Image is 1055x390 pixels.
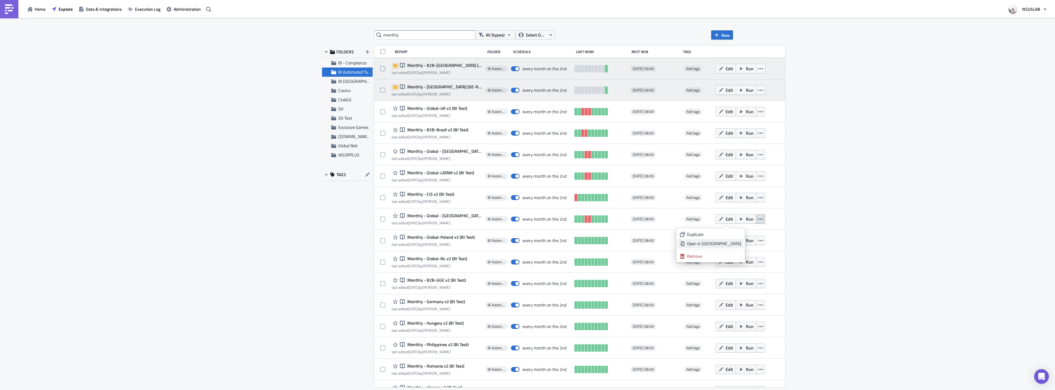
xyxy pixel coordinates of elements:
[338,78,382,84] span: BI Toronto
[736,107,756,116] button: Run
[406,191,454,197] span: Monthly - CIS v2 (BI Test)
[406,320,464,326] span: Monthly - Hungary v2 (BI Test)
[1005,2,1050,16] button: NSUSLAB
[523,66,566,71] div: every month on the 2nd
[395,49,485,54] div: Report
[683,49,713,54] div: Tags
[408,91,419,97] time: 2025-08-06T21:02:14Z
[684,323,702,330] span: Add tags
[715,322,736,331] button: Edit
[488,152,505,157] span: BI Automated Tableau Reporting
[686,323,700,329] span: Add tags
[35,6,45,12] span: Home
[736,150,756,159] button: Run
[523,195,566,200] div: every month on the 2nd
[633,324,654,329] span: [DATE] 08:00
[338,142,358,149] span: Global Noti
[684,345,702,351] span: Add tags
[633,174,654,179] span: [DATE] 08:00
[726,323,733,330] span: Edit
[746,280,754,287] span: Run
[746,216,754,222] span: Run
[523,367,566,372] div: every month on the 2nd
[633,217,654,222] span: [DATE] 08:00
[684,280,702,287] span: Add tags
[736,257,756,267] button: Run
[633,303,654,307] span: [DATE] 08:00
[736,171,756,181] button: Run
[715,64,736,73] button: Edit
[523,173,566,179] div: every month on the 2nd
[633,195,654,200] span: [DATE] 08:00
[736,193,756,202] button: Run
[406,63,482,68] span: Monthly - B2B-Brazil (BR-Reporting)
[488,88,505,93] span: BI Automated Tableau Reporting
[726,130,733,136] span: Edit
[687,231,741,237] div: Duplicate
[523,238,566,243] div: every month on the 2nd
[633,346,654,350] span: [DATE] 08:00
[736,343,756,353] button: Run
[526,32,546,38] span: Select Owner
[408,177,419,183] time: 2025-06-03T18:41:15Z
[406,84,482,90] span: Monthly - Germany (DE-Reporting)
[25,4,48,14] button: Home
[406,363,464,369] span: Monthly - Romania v2 (BI Test)
[686,345,700,351] span: Add tags
[686,173,700,179] span: Add tags
[513,49,573,54] div: Schedule
[408,241,419,247] time: 2025-06-03T18:36:56Z
[406,299,465,304] span: Monthly - Germany v2 (BI Test)
[59,6,73,12] span: Explore
[684,130,702,136] span: Add tags
[488,238,505,243] span: BI Automated Tableau Reporting
[488,281,505,286] span: BI Automated Tableau Reporting
[125,4,163,14] button: Execution Log
[523,130,566,136] div: every month on the 2nd
[746,259,754,265] span: Run
[746,237,754,244] span: Run
[408,327,419,333] time: 2025-06-03T18:32:09Z
[523,152,566,157] div: every month on the 2nd
[746,302,754,308] span: Run
[686,87,700,93] span: Add tags
[336,49,354,55] span: FOLDERS
[515,30,555,40] button: Select Owner
[1034,369,1049,384] div: Open Intercom Messenger
[406,256,467,261] span: Monthly - Global-NL v2 (BI Test)
[633,260,654,265] span: [DATE] 08:00
[726,194,733,201] span: Edit
[338,69,396,75] span: BI Automated Tableau Reporting
[392,199,454,204] div: last edited by [PERSON_NAME]
[715,85,736,95] button: Edit
[726,302,733,308] span: Edit
[406,170,474,176] span: Monthly - Global-LATAM v2 (BI Test)
[338,96,351,103] span: ClubGG
[488,195,505,200] span: BI Automated Tableau Reporting
[633,66,654,71] span: [DATE] 09:00
[488,260,505,265] span: BI Automated Tableau Reporting
[488,303,505,307] span: BI Automated Tableau Reporting
[686,195,700,200] span: Add tags
[715,343,736,353] button: Edit
[686,366,700,372] span: Add tags
[721,32,730,38] span: New
[408,70,419,75] time: 2025-08-06T21:03:55Z
[406,213,482,218] span: Monthly - Global - Canada-ON v2 (BI Test)
[406,149,482,154] span: Monthly - Global - Canada - Rest v2 (BI Test)
[686,302,700,308] span: Add tags
[76,4,125,14] button: Data & Integrations
[711,30,733,40] button: New
[408,349,419,355] time: 2025-06-03T18:31:02Z
[746,366,754,373] span: Run
[408,306,419,312] time: 2025-06-03T18:33:58Z
[684,66,702,72] span: Add tags
[736,85,756,95] button: Run
[523,324,566,329] div: every month on the 2nd
[726,87,733,93] span: Edit
[523,259,566,265] div: every month on the 2nd
[633,238,654,243] span: [DATE] 08:00
[523,302,566,308] div: every month on the 2nd
[523,345,566,351] div: every month on the 2nd
[684,216,702,222] span: Add tags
